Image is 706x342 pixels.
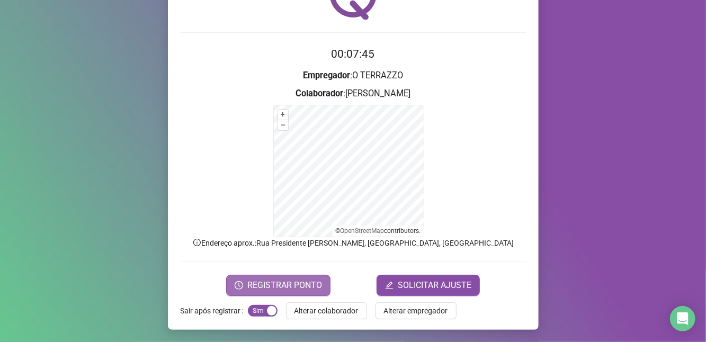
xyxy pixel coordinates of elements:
[670,306,695,331] div: Open Intercom Messenger
[377,275,480,296] button: editSOLICITAR AJUSTE
[235,281,243,290] span: clock-circle
[376,302,457,319] button: Alterar empregador
[247,279,322,292] span: REGISTRAR PONTO
[340,227,384,235] a: OpenStreetMap
[332,48,375,60] time: 00:07:45
[296,88,343,98] strong: Colaborador
[226,275,330,296] button: REGISTRAR PONTO
[286,302,367,319] button: Alterar colaborador
[294,305,359,317] span: Alterar colaborador
[181,87,526,101] h3: : [PERSON_NAME]
[303,70,350,80] strong: Empregador
[181,69,526,83] h3: : O TERRAZZO
[398,279,471,292] span: SOLICITAR AJUSTE
[335,227,421,235] li: © contributors.
[278,120,288,130] button: –
[384,305,448,317] span: Alterar empregador
[181,302,248,319] label: Sair após registrar
[181,237,526,249] p: Endereço aprox. : Rua Presidente [PERSON_NAME], [GEOGRAPHIC_DATA], [GEOGRAPHIC_DATA]
[385,281,394,290] span: edit
[192,238,202,247] span: info-circle
[278,110,288,120] button: +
